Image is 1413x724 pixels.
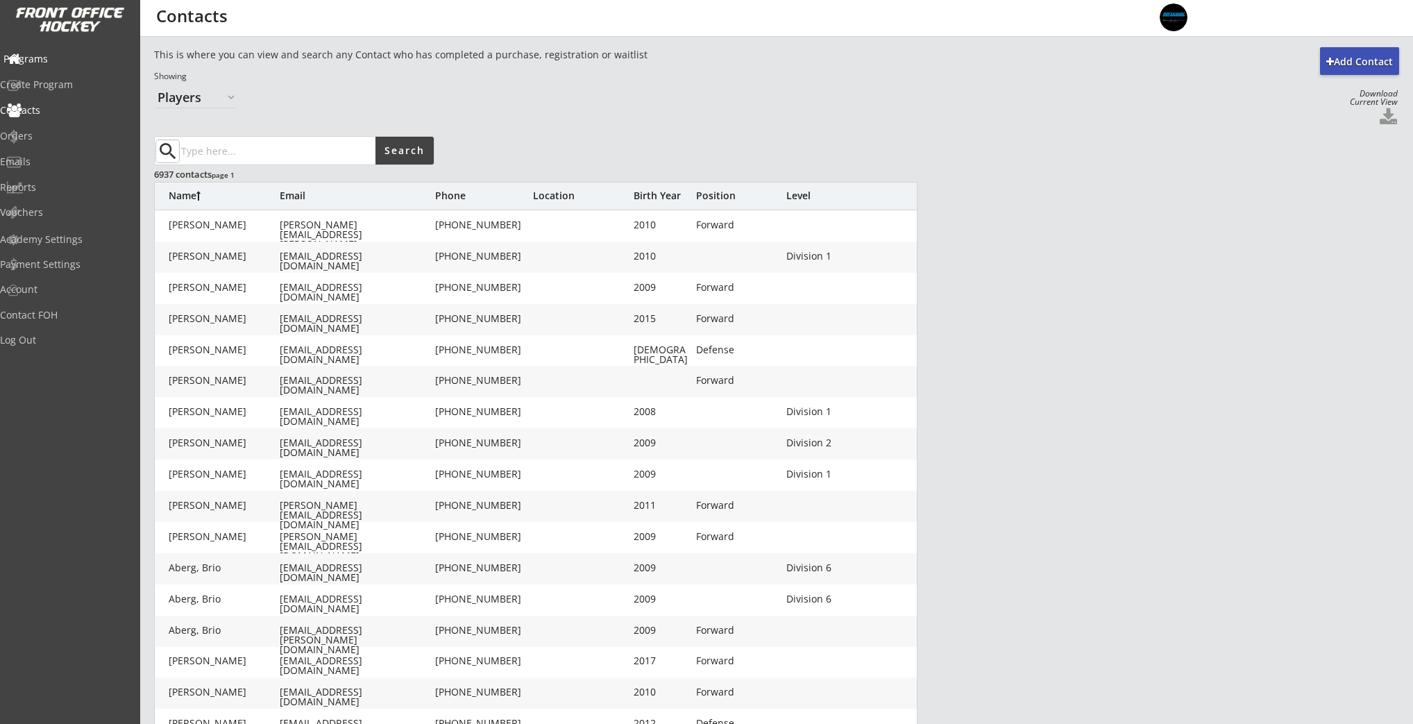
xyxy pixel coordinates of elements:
[212,170,235,180] font: page 1
[280,220,432,259] div: [PERSON_NAME][EMAIL_ADDRESS][PERSON_NAME][DOMAIN_NAME]
[786,563,870,573] div: Division 6
[280,438,432,457] div: [EMAIL_ADDRESS][DOMAIN_NAME]
[696,625,779,635] div: Forward
[696,191,779,201] div: Position
[169,314,280,323] div: [PERSON_NAME]
[169,376,280,385] div: [PERSON_NAME]
[435,469,532,479] div: [PHONE_NUMBER]
[435,625,532,635] div: [PHONE_NUMBER]
[1343,90,1398,106] div: Download Current View
[634,314,689,323] div: 2015
[169,532,280,541] div: [PERSON_NAME]
[634,438,689,448] div: 2009
[280,594,432,614] div: [EMAIL_ADDRESS][DOMAIN_NAME]
[634,283,689,292] div: 2009
[169,687,280,697] div: [PERSON_NAME]
[786,438,870,448] div: Division 2
[634,191,689,201] div: Birth Year
[435,220,532,230] div: [PHONE_NUMBER]
[169,191,280,201] div: Name
[280,532,432,561] div: [PERSON_NAME][EMAIL_ADDRESS][DOMAIN_NAME]
[696,220,779,230] div: Forward
[634,220,689,230] div: 2010
[154,48,738,62] div: This is where you can view and search any Contact who has completed a purchase, registration or w...
[280,191,432,201] div: Email
[280,469,432,489] div: [EMAIL_ADDRESS][DOMAIN_NAME]
[169,563,280,573] div: Aberg, Brio
[280,407,432,426] div: [EMAIL_ADDRESS][DOMAIN_NAME]
[169,283,280,292] div: [PERSON_NAME]
[634,594,689,604] div: 2009
[696,376,779,385] div: Forward
[634,500,689,510] div: 2011
[435,376,532,385] div: [PHONE_NUMBER]
[1320,55,1399,69] div: Add Contact
[280,625,432,655] div: [EMAIL_ADDRESS][PERSON_NAME][DOMAIN_NAME]
[786,469,870,479] div: Division 1
[435,407,532,416] div: [PHONE_NUMBER]
[375,137,434,165] button: Search
[435,314,532,323] div: [PHONE_NUMBER]
[169,500,280,510] div: [PERSON_NAME]
[634,656,689,666] div: 2017
[696,687,779,697] div: Forward
[280,656,432,675] div: [EMAIL_ADDRESS][DOMAIN_NAME]
[435,283,532,292] div: [PHONE_NUMBER]
[435,687,532,697] div: [PHONE_NUMBER]
[435,438,532,448] div: [PHONE_NUMBER]
[169,469,280,479] div: [PERSON_NAME]
[280,283,432,302] div: [EMAIL_ADDRESS][DOMAIN_NAME]
[154,168,432,180] div: 6937 contacts
[435,563,532,573] div: [PHONE_NUMBER]
[786,594,870,604] div: Division 6
[696,500,779,510] div: Forward
[169,625,280,635] div: Aberg, Brio
[634,625,689,635] div: 2009
[634,345,689,364] div: [DEMOGRAPHIC_DATA]
[169,407,280,416] div: [PERSON_NAME]
[169,656,280,666] div: [PERSON_NAME]
[435,345,532,355] div: [PHONE_NUMBER]
[435,251,532,261] div: [PHONE_NUMBER]
[786,407,870,416] div: Division 1
[435,191,532,201] div: Phone
[435,532,532,541] div: [PHONE_NUMBER]
[435,656,532,666] div: [PHONE_NUMBER]
[280,251,432,271] div: [EMAIL_ADDRESS][DOMAIN_NAME]
[280,687,432,707] div: [EMAIL_ADDRESS][DOMAIN_NAME]
[169,220,280,230] div: [PERSON_NAME]
[156,140,179,162] button: search
[435,500,532,510] div: [PHONE_NUMBER]
[634,563,689,573] div: 2009
[1378,108,1399,127] button: Click to download all Contacts. Your browser settings may try to block it, check your security se...
[169,438,280,448] div: [PERSON_NAME]
[169,594,280,604] div: Aberg, Brio
[634,687,689,697] div: 2010
[634,469,689,479] div: 2009
[696,345,779,355] div: Defense
[696,283,779,292] div: Forward
[280,345,432,364] div: [EMAIL_ADDRESS][DOMAIN_NAME]
[634,407,689,416] div: 2008
[169,251,280,261] div: [PERSON_NAME]
[786,191,870,201] div: Level
[696,656,779,666] div: Forward
[634,532,689,541] div: 2009
[533,191,630,201] div: Location
[280,314,432,333] div: [EMAIL_ADDRESS][DOMAIN_NAME]
[178,137,375,165] input: Type here...
[435,594,532,604] div: [PHONE_NUMBER]
[154,71,738,83] div: Showing
[786,251,870,261] div: Division 1
[634,251,689,261] div: 2010
[169,345,280,355] div: [PERSON_NAME]
[280,376,432,395] div: [EMAIL_ADDRESS][DOMAIN_NAME]
[696,314,779,323] div: Forward
[280,563,432,582] div: [EMAIL_ADDRESS][DOMAIN_NAME]
[696,532,779,541] div: Forward
[280,500,432,530] div: [PERSON_NAME][EMAIL_ADDRESS][DOMAIN_NAME]
[3,54,128,64] div: Programs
